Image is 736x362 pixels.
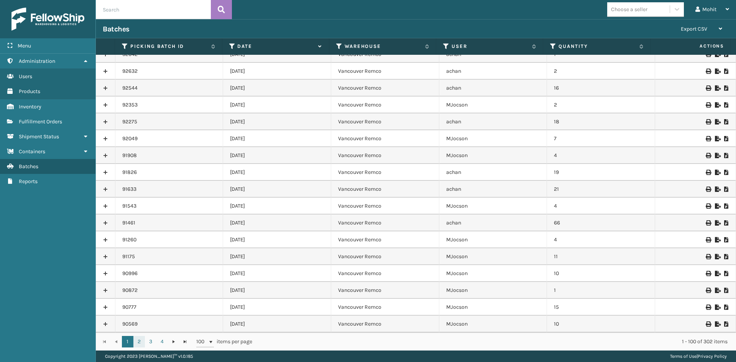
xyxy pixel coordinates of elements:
[223,215,331,231] td: [DATE]
[706,187,710,192] i: Print Picklist Labels
[156,336,168,347] a: 4
[168,336,179,347] a: Go to the next page
[715,187,720,192] i: Export to .xls
[439,147,547,164] td: MJocson
[115,181,223,198] td: 91633
[715,254,720,259] i: Export to .xls
[706,119,710,124] i: Print Picklist Labels
[331,248,439,265] td: Vancouver Remco
[547,80,655,97] td: 16
[19,178,38,185] span: Reports
[237,43,314,50] label: Date
[196,338,208,346] span: 100
[715,170,720,175] i: Export to .xls
[611,5,647,13] div: Choose a seller
[715,69,720,74] i: Export to .xls
[115,215,223,231] td: 91461
[547,282,655,299] td: 1
[115,80,223,97] td: 92544
[115,63,223,80] td: 92632
[715,305,720,310] i: Export to .xls
[223,231,331,248] td: [DATE]
[331,63,439,80] td: Vancouver Remco
[439,164,547,181] td: achan
[439,299,547,316] td: MJocson
[439,181,547,198] td: achan
[706,288,710,293] i: Print Picklist Labels
[706,136,710,141] i: Print Picklist Labels
[115,97,223,113] td: 92353
[547,113,655,130] td: 18
[715,321,720,327] i: Export to .xls
[724,220,729,226] i: Print Picklist
[724,136,729,141] i: Print Picklist
[223,147,331,164] td: [DATE]
[715,271,720,276] i: Export to .xls
[439,97,547,113] td: MJocson
[547,215,655,231] td: 66
[331,299,439,316] td: Vancouver Remco
[263,338,728,346] div: 1 - 100 of 302 items
[706,203,710,209] i: Print Picklist Labels
[547,97,655,113] td: 2
[115,316,223,333] td: 90569
[171,339,177,345] span: Go to the next page
[547,181,655,198] td: 21
[706,220,710,226] i: Print Picklist Labels
[547,299,655,316] td: 15
[133,336,145,347] a: 2
[179,336,191,347] a: Go to the last page
[715,288,720,293] i: Export to .xls
[439,63,547,80] td: achan
[19,148,45,155] span: Containers
[19,118,62,125] span: Fulfillment Orders
[439,198,547,215] td: MJocson
[547,231,655,248] td: 4
[331,198,439,215] td: Vancouver Remco
[223,198,331,215] td: [DATE]
[223,63,331,80] td: [DATE]
[331,97,439,113] td: Vancouver Remco
[724,271,729,276] i: Print Picklist
[331,316,439,333] td: Vancouver Remco
[182,339,188,345] span: Go to the last page
[223,282,331,299] td: [DATE]
[115,282,223,299] td: 90872
[115,299,223,316] td: 90777
[715,220,720,226] i: Export to .xls
[724,153,729,158] i: Print Picklist
[196,336,252,347] span: items per page
[724,288,729,293] i: Print Picklist
[331,215,439,231] td: Vancouver Remco
[223,130,331,147] td: [DATE]
[103,25,130,34] h3: Batches
[724,102,729,108] i: Print Picklist
[698,354,727,359] a: Privacy Policy
[331,282,439,299] td: Vancouver Remco
[724,119,729,124] i: Print Picklist
[724,321,729,327] i: Print Picklist
[11,8,84,31] img: logo
[331,113,439,130] td: Vancouver Remco
[130,43,207,50] label: Picking batch ID
[706,254,710,259] i: Print Picklist Labels
[706,170,710,175] i: Print Picklist Labels
[19,163,38,170] span: Batches
[452,43,528,50] label: User
[715,136,720,141] i: Export to .xls
[223,97,331,113] td: [DATE]
[724,237,729,242] i: Print Picklist
[331,130,439,147] td: Vancouver Remco
[439,80,547,97] td: achan
[115,147,223,164] td: 91908
[559,43,635,50] label: Quantity
[706,153,710,158] i: Print Picklist Labels
[547,147,655,164] td: 4
[331,181,439,198] td: Vancouver Remco
[547,198,655,215] td: 4
[706,102,710,108] i: Print Picklist Labels
[724,305,729,310] i: Print Picklist
[115,231,223,248] td: 91260
[724,254,729,259] i: Print Picklist
[547,130,655,147] td: 7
